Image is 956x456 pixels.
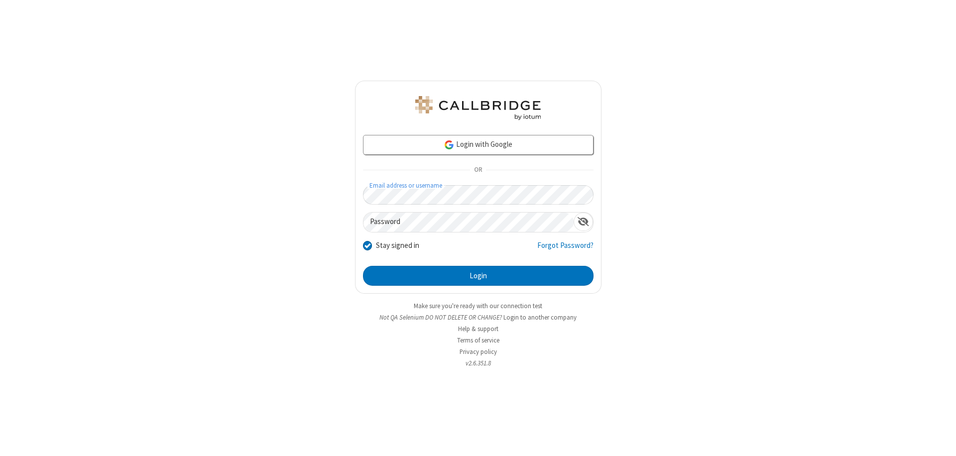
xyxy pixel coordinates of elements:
li: Not QA Selenium DO NOT DELETE OR CHANGE? [355,313,601,322]
a: Forgot Password? [537,240,594,259]
label: Stay signed in [376,240,419,251]
a: Make sure you're ready with our connection test [414,302,542,310]
input: Email address or username [363,185,594,205]
button: Login [363,266,594,286]
a: Login with Google [363,135,594,155]
div: Show password [574,213,593,231]
a: Terms of service [457,336,499,344]
a: Privacy policy [460,347,497,356]
img: google-icon.png [444,139,455,150]
li: v2.6.351.8 [355,358,601,368]
input: Password [363,213,574,232]
a: Help & support [458,325,498,333]
span: OR [470,163,486,177]
img: QA Selenium DO NOT DELETE OR CHANGE [413,96,543,120]
button: Login to another company [503,313,577,322]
